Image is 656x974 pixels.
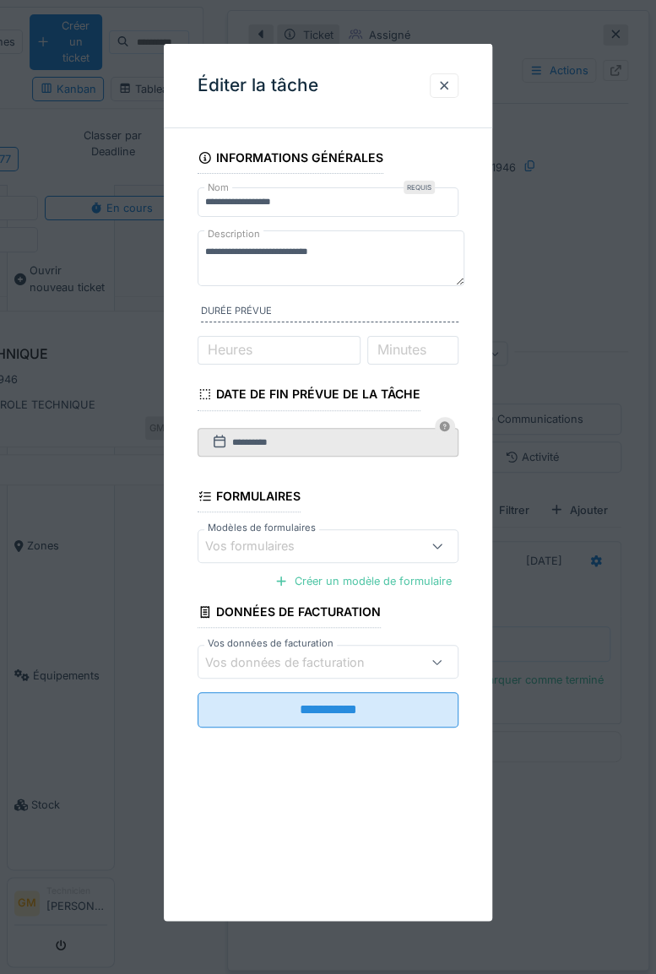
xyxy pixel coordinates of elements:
div: Vos formulaires [205,537,318,555]
h3: Éditer la tâche [198,75,318,96]
div: Créer un modèle de formulaire [268,570,458,593]
label: Minutes [374,339,430,360]
div: Vos données de facturation [205,653,388,672]
label: Durée prévue [201,304,458,322]
label: Heures [204,339,256,360]
div: Formulaires [198,484,301,512]
label: Modèles de formulaires [204,521,319,535]
label: Nom [204,181,232,195]
label: Vos données de facturation [204,636,337,651]
div: Informations générales [198,145,383,174]
div: Date de fin prévue de la tâche [198,381,420,410]
div: Données de facturation [198,599,381,628]
div: Requis [404,181,435,194]
label: Description [204,224,263,245]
